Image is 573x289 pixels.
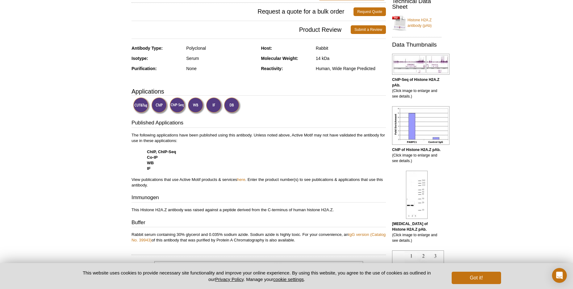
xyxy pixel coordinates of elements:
strong: Reactivity: [261,66,283,71]
p: This Histone H2A.Z antibody was raised against a peptide derived from the C-terminus of human his... [132,207,386,213]
div: Open Intercom Messenger [552,268,567,283]
div: None [186,66,256,71]
div: 14 kDa [316,56,386,61]
strong: WB [147,161,154,165]
span: Product Review [132,25,351,34]
b: ChIP of Histone H2A.Z pAb. [392,148,441,152]
p: (Click image to enlarge and see details.) [392,77,441,99]
p: The following applications have been published using this antibody. Unless noted above, Active Mo... [132,132,386,188]
strong: Antibody Type: [132,46,163,51]
a: Submit a Review [351,25,386,34]
strong: ChIP, ChIP-Seq [147,149,176,154]
img: Western Blot Validated [188,97,205,114]
img: ChIP Validated [151,97,168,114]
div: Polyclonal [186,45,256,51]
p: (Click image to enlarge and see details.) [392,221,441,243]
strong: Host: [261,46,272,51]
a: Privacy Policy [215,277,244,282]
a: here [237,177,245,182]
img: Immunofluorescence Validated [206,97,223,114]
strong: Isotype: [132,56,148,61]
p: (Click image to enlarge and see details.) [392,147,441,164]
div: Rabbit [316,45,386,51]
b: ChIP-Seq of Histone H2A.Z pAb. [392,77,439,87]
img: Histone H2A.Z antibody (pAb) tested by Western blot. [406,171,428,219]
strong: Co-IP [147,155,157,160]
img: Histone H2A.Z antibody (pAb) tested by ChIP-Seq. [392,54,450,75]
h2: Data Thumbnails [392,42,441,48]
h3: Applications [132,87,386,96]
strong: Molecular Weight: [261,56,298,61]
a: Histone H2A.Z antibody (pAb) [392,14,441,32]
strong: Purification: [132,66,157,71]
h3: Published Applications [132,119,386,128]
button: cookie settings [273,277,304,282]
span: Request a quote for a bulk order [132,7,353,16]
img: CUT&Tag Validated [133,97,150,114]
div: Human, Wide Range Predicted [316,66,386,71]
h3: Buffer [132,219,386,228]
h3: Immunogen [132,194,386,203]
img: ChIP-Seq Validated [169,97,186,114]
strong: IF [147,166,151,171]
button: Got it! [452,272,501,284]
a: Request Quote [353,7,386,16]
p: Rabbit serum containing 30% glycerol and 0.035% sodium azide. Sodium azide is highly toxic. For y... [132,232,386,243]
img: Dot Blot Validated [224,97,241,114]
b: [MEDICAL_DATA] of Histone H2A.Z pAb. [392,222,428,232]
p: This website uses cookies to provide necessary site functionality and improve your online experie... [72,270,441,283]
div: Serum [186,56,256,61]
img: Histone H2A.Z antibody (pAb) tested by ChIP. [392,106,450,145]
